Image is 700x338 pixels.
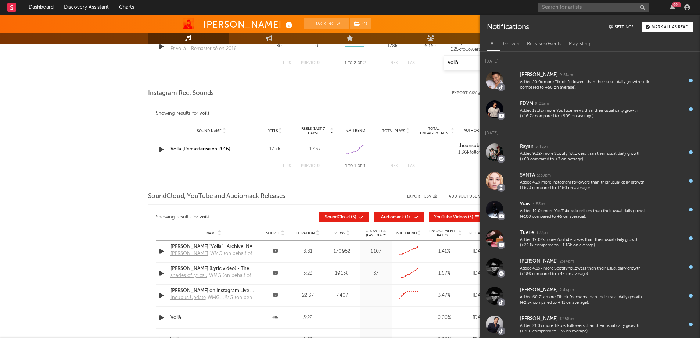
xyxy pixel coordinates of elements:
div: 5:45pm [535,144,549,150]
div: [DATE] [480,52,700,66]
p: Growth [366,229,382,233]
button: First [283,164,294,168]
div: Added 21.0x more Tiktok followers than their usual daily growth (+700 compared to +33 on average). [520,323,649,335]
div: 19 138 [326,270,358,277]
span: Author / Followers [464,128,503,133]
div: 1.36k followers [458,150,513,155]
div: Tuerie [520,228,534,237]
span: Instagram Reel Sounds [148,89,214,98]
button: Last [408,164,417,168]
div: Added 60.71x more Tiktok followers than their usual daily growth (+2.5k compared to +41 on average). [520,295,649,306]
span: ( 5 ) [434,215,473,220]
div: [PERSON_NAME] [520,286,558,295]
button: Tracking [304,18,349,29]
div: 12:58pm [560,316,575,322]
div: Waïv [520,200,531,209]
div: 5:38pm [537,173,551,178]
a: theunsubsound [458,143,513,149]
div: WMG, UMG (on behalf of Milan Records); LatinAutor - [PERSON_NAME], Sony ATV Publishing, LatinAuto... [208,294,257,302]
span: 60D Trend [396,231,417,235]
div: 3:22 [294,314,323,321]
span: Total Plays [382,129,405,133]
a: [PERSON_NAME] (Lyric video) • The End of the F***ing World | S1 Soundtrack [170,265,257,273]
div: 3:23 [294,270,323,277]
a: [PERSON_NAME]9:51amAdded 20.0x more Tiktok followers than their usual daily growth (+1k compared ... [480,66,700,95]
a: [PERSON_NAME] [170,250,210,260]
span: Reels [268,129,278,133]
div: Added 20.0x more Tiktok followers than their usual daily growth (+1k compared to +50 on average). [520,79,649,91]
div: Settings [615,25,633,29]
span: Reels (last 7 days) [297,127,329,135]
a: Waïv4:53pmAdded 19.0x more YouTube subscribers than their usual daily growth (+100 compared to +5... [480,195,700,224]
div: [DATE] [466,314,495,321]
div: 1.43k [297,146,334,153]
button: Audiomack(1) [374,212,424,222]
button: Export CSV [452,91,482,95]
div: Showing results for [156,212,319,222]
span: Source [266,231,280,235]
strong: theunsubsound [458,143,493,148]
button: Previous [301,164,320,168]
a: Settings [605,22,638,32]
div: Playlisting [565,38,594,50]
button: 99+ [670,4,675,10]
a: Voilà (Remasterisé en 2016) [170,147,230,152]
div: Added 4.19x more Spotify followers than their usual daily growth (+186 compared to +44 on average). [520,266,649,277]
span: Views [334,231,345,235]
a: Tuerie3:33pmAdded 19.02x more YouTube views than their usual daily growth (+22.1k compared to +1.... [480,224,700,253]
span: ( 5 ) [324,215,358,220]
div: 1 107 [362,248,391,255]
div: FDVM [520,99,533,108]
div: 0 [315,43,318,50]
a: Voilà [170,314,257,321]
span: to [348,164,353,168]
div: [PERSON_NAME] [520,257,558,266]
div: SANTA [520,171,535,180]
div: 2:44pm [560,259,574,264]
button: SoundCloud(5) [319,212,369,222]
div: Releases/Events [523,38,565,50]
div: [DATE] [466,270,495,277]
a: [PERSON_NAME] "Voilà" | Archive INA [170,243,257,250]
span: Released [469,231,487,235]
span: Duration [296,231,315,235]
div: 1.41 % [427,248,462,255]
div: 3:31 [294,248,323,255]
div: 99 + [672,2,681,7]
div: 6.16k [413,43,447,50]
div: 225k followers [451,47,502,52]
span: SoundCloud, YouTube and Audiomack Releases [148,192,286,201]
button: (1) [350,18,371,29]
span: Total Engagements [418,127,450,135]
a: [PERSON_NAME]2:44pmAdded 60.71x more Tiktok followers than their usual daily growth (+2.5k compar... [480,281,700,310]
div: WMG (on behalf of WM France); LatinAutorPerf, UNIAO BRASILEIRA DE EDITORAS DE MUSICA - UBEM, Lati... [210,250,257,257]
div: 1.67 % [427,270,462,277]
div: 6M Trend [337,128,374,134]
div: 3.47 % [427,292,462,299]
a: SANTA5:38pmAdded 4.2x more Instagram followers than their usual daily growth (+673 compared to +1... [480,167,700,195]
div: Growth [499,38,523,50]
div: Added 18.35x more YouTube views than their usual daily growth (+16.7k compared to +909 on average). [520,108,649,120]
span: ( 1 ) [349,18,371,29]
span: Sound Name [197,129,222,133]
span: Engagement Ratio [427,229,457,238]
div: [DATE] [480,124,700,138]
div: Added 4.2x more Instagram followers than their usual daily growth (+673 compared to +160 on avera... [520,180,649,191]
div: 37 [362,270,391,277]
span: of [358,164,362,168]
div: 9:01am [535,101,549,107]
span: YouTube Videos [434,215,467,220]
input: Search for artists [538,3,649,12]
div: Rayan [520,142,534,151]
div: 0.00 % [427,314,462,321]
div: 170 952 [326,248,358,255]
div: Showing results for [156,109,545,118]
a: shades of lyrics › [170,272,209,282]
span: ( 1 ) [379,215,413,220]
button: YouTube Videos(5) [429,212,484,222]
div: [PERSON_NAME] [520,314,558,323]
button: + Add YouTube Video [445,195,490,199]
